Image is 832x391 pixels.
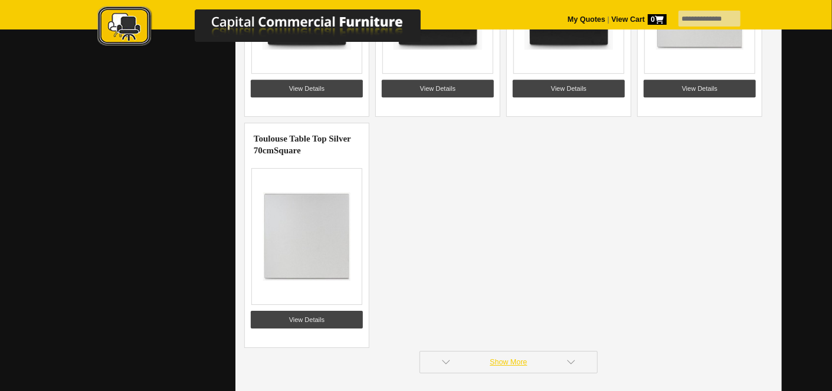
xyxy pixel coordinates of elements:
[610,15,667,24] a: View Cart0
[644,80,756,97] a: View Details
[648,14,667,25] span: 0
[65,6,478,49] img: Capital Commercial Furniture Logo
[420,351,598,373] a: Show More
[382,80,494,97] a: View Details
[568,15,605,24] a: My Quotes
[611,15,667,24] strong: View Cart
[254,134,351,155] a: Toulouse Table Top Silver 70cmSquare
[251,311,363,328] a: View Details
[513,80,625,97] a: View Details
[65,6,478,52] a: Capital Commercial Furniture Logo
[251,80,363,97] a: View Details
[274,146,301,155] highlight: Square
